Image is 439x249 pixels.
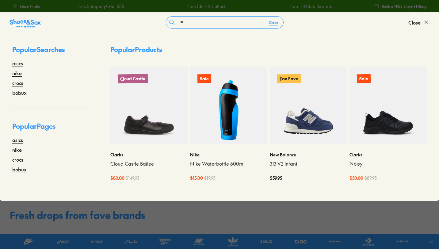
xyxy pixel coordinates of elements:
button: Clear [264,17,283,28]
a: Nike Waterbottle 600ml [190,160,267,167]
a: Noisy [349,160,427,167]
p: Nike [190,151,267,158]
span: $ 80.00 [110,175,124,181]
p: Popular Pages [12,121,86,136]
p: Popular Products [110,44,162,55]
span: $ 19.95 [204,175,216,181]
span: $ 15.00 [190,175,203,181]
span: Store Finder [20,3,41,9]
p: Popular Searches [12,44,86,59]
p: Sale [357,74,371,83]
a: Store Finder [12,1,41,12]
a: Free Shipping Over $85 [77,3,123,10]
a: crocs [12,156,23,163]
span: $ 50.00 [349,175,363,181]
a: Earn Fit Club Rewards [289,3,332,10]
img: SNS_Logo_Responsive.svg [10,19,41,29]
span: $ 149.95 [126,175,139,181]
a: 313 V2 Infant [270,160,347,167]
a: Shoes &amp; Sox [10,17,41,27]
a: Fan Fave [270,67,347,144]
a: Cloud Castle Bailee [110,160,188,167]
a: bobux [12,89,27,96]
button: Close [408,16,429,29]
a: asics [12,59,23,67]
a: bobux [12,166,27,173]
span: $ 89.95 [365,175,377,181]
a: Sale [190,67,267,144]
a: Sale [349,67,427,144]
a: nike [12,69,22,77]
span: Book a FREE Expert Fitting [382,3,427,9]
a: Book a FREE Expert Fitting [374,1,427,12]
p: Clarks [349,151,427,158]
p: Cloud Castle [118,74,148,83]
a: asics [12,136,23,144]
a: Cloud Castle [110,67,188,144]
p: New Balance [270,151,347,158]
p: Clarks [110,151,188,158]
a: crocs [12,79,23,86]
span: $ 59.95 [270,175,282,181]
a: nike [12,146,22,153]
span: Close [408,19,421,26]
a: Free Click & Collect [186,3,224,10]
p: Sale [197,74,211,83]
p: Fan Fave [277,74,301,83]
